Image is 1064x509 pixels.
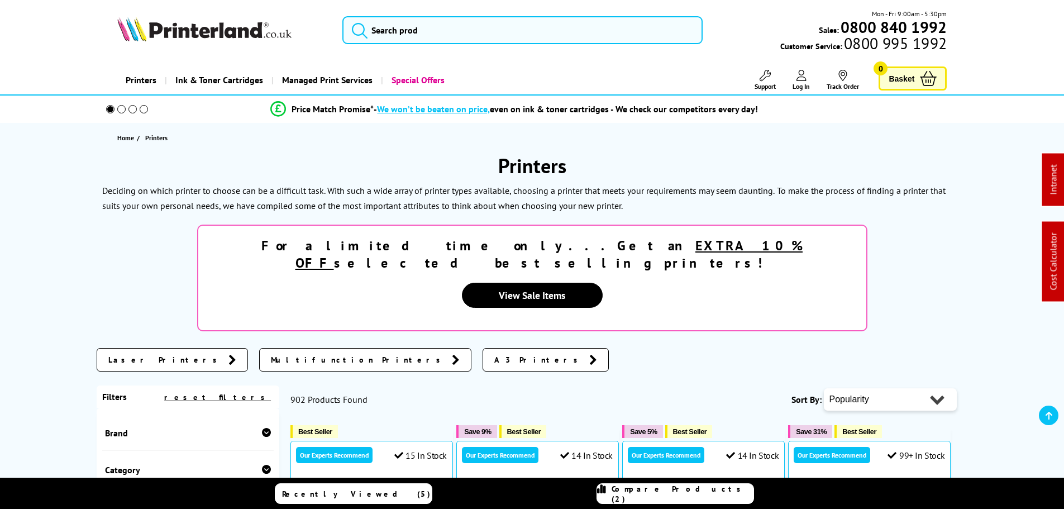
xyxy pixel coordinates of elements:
div: 14 In Stock [560,450,613,461]
span: Customer Service: [780,38,947,51]
span: Mon - Fri 9:00am - 5:30pm [872,8,947,19]
a: Track Order [827,70,859,91]
strong: For a limited time only...Get an selected best selling printers! [261,237,803,272]
li: modal_Promise [91,99,938,119]
a: Compare Products (2) [597,483,754,504]
div: 99+ In Stock [888,450,944,461]
span: Best Seller [298,427,332,436]
div: Category [105,464,271,475]
span: We won’t be beaten on price, [377,103,490,115]
a: Home [117,132,137,144]
div: 15 In Stock [394,450,447,461]
button: Save 9% [456,425,497,438]
button: Save 5% [622,425,662,438]
a: A3 Printers [483,348,609,372]
span: Sort By: [791,394,822,405]
a: Recently Viewed (5) [275,483,432,504]
a: Multifunction Printers [259,348,471,372]
span: Support [755,82,776,91]
span: Best Seller [507,427,541,436]
span: 902 Products Found [290,394,368,405]
button: Best Seller [499,425,547,438]
div: Our Experts Recommend [296,447,373,463]
span: Laser Printers [108,354,223,365]
div: Our Experts Recommend [462,447,538,463]
b: 0800 840 1992 [841,17,947,37]
a: Ink & Toner Cartridges [165,66,271,94]
a: Intranet [1048,165,1059,195]
span: Sales: [819,25,839,35]
button: Save 31% [788,425,832,438]
span: Compare Products (2) [612,484,753,504]
span: Printers [145,134,168,142]
p: Deciding on which printer to choose can be a difficult task. With such a wide array of printer ty... [102,185,775,196]
a: Printers [117,66,165,94]
h1: Printers [97,153,968,179]
span: Save 9% [464,427,491,436]
div: - even on ink & toner cartridges - We check our competitors every day! [374,103,758,115]
span: Multifunction Printers [271,354,446,365]
div: 14 In Stock [726,450,779,461]
button: Best Seller [290,425,338,438]
span: Basket [889,71,914,86]
a: Special Offers [381,66,453,94]
a: Managed Print Services [271,66,381,94]
span: Price Match Promise* [292,103,374,115]
a: Printerland Logo [117,17,329,44]
img: Printerland Logo [117,17,292,41]
a: 0800 840 1992 [839,22,947,32]
input: Search prod [342,16,703,44]
a: Basket 0 [879,66,947,91]
a: Support [755,70,776,91]
a: Laser Printers [97,348,248,372]
span: Filters [102,391,127,402]
p: To make the process of finding a printer that suits your own personal needs, we have compiled som... [102,185,946,211]
span: Save 31% [796,427,827,436]
a: reset filters [164,392,271,402]
span: Best Seller [842,427,876,436]
span: Ink & Toner Cartridges [175,66,263,94]
div: Our Experts Recommend [628,447,704,463]
span: Log In [793,82,810,91]
a: Log In [793,70,810,91]
button: Best Seller [665,425,713,438]
span: Best Seller [673,427,707,436]
span: A3 Printers [494,354,584,365]
div: Brand [105,427,271,439]
span: 0 [874,61,888,75]
span: Recently Viewed (5) [282,489,431,499]
button: Best Seller [834,425,882,438]
u: EXTRA 10% OFF [295,237,803,272]
div: Our Experts Recommend [794,447,870,463]
a: Cost Calculator [1048,233,1059,291]
span: 0800 995 1992 [842,38,947,49]
span: Save 5% [630,427,657,436]
a: View Sale Items [462,283,603,308]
